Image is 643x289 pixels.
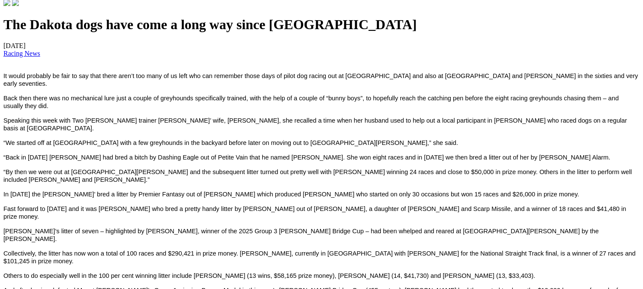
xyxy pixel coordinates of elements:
span: “By then we were out at [GEOGRAPHIC_DATA][PERSON_NAME] and the subsequent litter turned out prett... [3,169,632,183]
a: Racing News [3,50,40,57]
span: In [DATE] the [PERSON_NAME]’ bred a litter by Premier Fantasy out of [PERSON_NAME] which produced... [3,191,579,198]
span: [DATE] [3,42,40,57]
span: Speaking this week with Two [PERSON_NAME] trainer [PERSON_NAME]’ wife, [PERSON_NAME], she recalle... [3,117,627,132]
span: It would probably be fair to say that there aren’t too many of us left who can remember those day... [3,72,638,87]
span: Fast forward to [DATE] and it was [PERSON_NAME] who bred a pretty handy litter by [PERSON_NAME] o... [3,205,626,220]
span: Collectively, the litter has now won a total of 100 races and $290,421 in prize money. [PERSON_NA... [3,250,636,265]
span: Others to do especially well in the 100 per cent winning litter include [PERSON_NAME] (13 wins, $... [3,272,535,279]
span: “Back in [DATE] [PERSON_NAME] had bred a bitch by Dashing Eagle out of Petite Vain that he named ... [3,154,610,161]
span: [PERSON_NAME]’s litter of seven – highlighted by [PERSON_NAME], winner of the 2025 Group 3 [PERSO... [3,228,599,242]
h1: The Dakota dogs have come a long way since [GEOGRAPHIC_DATA] [3,17,640,33]
span: “We started off at [GEOGRAPHIC_DATA] with a few greyhounds in the backyard before later on moving... [3,139,458,146]
span: Back then there was no mechanical lure just a couple of greyhounds specifically trained, with the... [3,95,619,109]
